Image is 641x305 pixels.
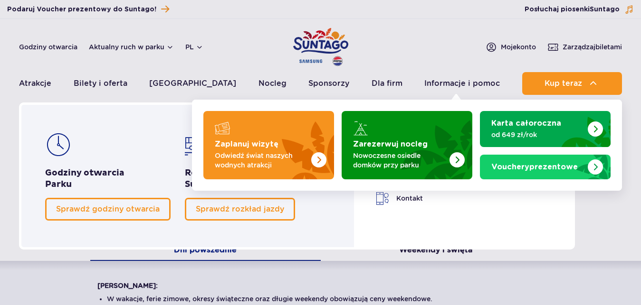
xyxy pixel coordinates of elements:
[185,42,203,52] button: pl
[501,42,536,52] span: Moje konto
[547,41,622,53] a: Zarządzajbiletami
[56,204,160,213] span: Sprawdź godziny otwarcia
[308,72,349,95] a: Sponsorzy
[491,130,584,139] p: od 649 zł/rok
[45,198,171,221] a: Sprawdź godziny otwarcia
[480,155,611,179] a: Vouchery prezentowe
[19,72,51,95] a: Atrakcje
[491,120,561,127] strong: Karta całoroczna
[74,72,127,95] a: Bilety i oferta
[353,140,428,148] strong: Zarezerwuj nocleg
[491,163,578,171] strong: prezentowe
[196,204,284,213] span: Sprawdź rozkład jazdy
[372,72,402,95] a: Dla firm
[203,111,334,179] a: Zaplanuj wizytę
[185,167,295,190] h2: Rozkład jazdy Busa
[480,111,611,147] a: Karta całoroczna
[185,198,295,221] a: Sprawdź rozkład jazdy
[424,72,500,95] a: Informacje i pomoc
[215,140,278,148] strong: Zaplanuj wizytę
[491,163,529,171] span: Vouchery
[563,42,622,52] span: Zarządzaj biletami
[19,42,77,52] a: Godziny otwarcia
[149,72,236,95] a: [GEOGRAPHIC_DATA]
[486,41,536,53] a: Mojekonto
[258,72,287,95] a: Nocleg
[45,167,171,190] h2: Godziny otwarcia Parku
[89,43,174,51] button: Aktualny ruch w parku
[545,79,582,88] span: Kup teraz
[375,192,467,205] a: Kontakt
[342,111,472,179] a: Zarezerwuj nocleg
[522,72,622,95] button: Kup teraz
[215,151,307,170] p: Odwiedź świat naszych wodnych atrakcji
[353,151,446,170] p: Nowoczesne osiedle domków przy parku
[185,179,222,190] span: Suntago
